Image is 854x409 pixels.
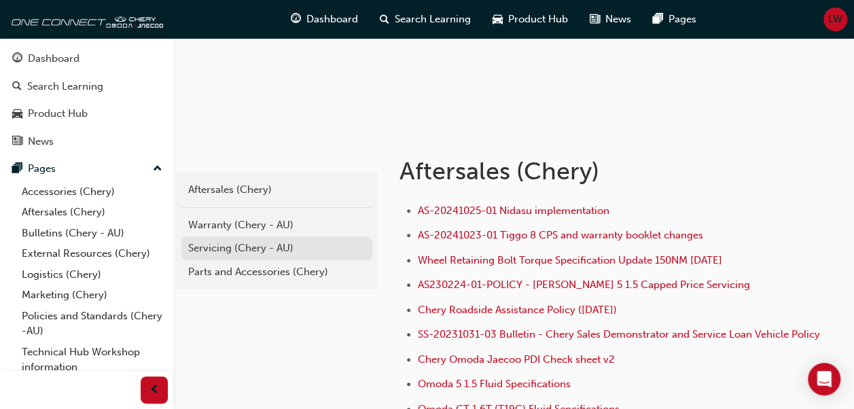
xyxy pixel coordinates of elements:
span: up-icon [153,160,162,178]
a: AS-20241023-01 Tiggo 8 CPS and warranty booklet changes [418,229,703,241]
a: Dashboard [5,46,168,71]
span: guage-icon [12,53,22,65]
div: Open Intercom Messenger [808,363,840,395]
a: Search Learning [5,74,168,99]
span: Product Hub [508,12,568,27]
span: pages-icon [653,11,663,28]
a: External Resources (Chery) [16,243,168,264]
a: Product Hub [5,101,168,126]
span: News [605,12,631,27]
a: SS-20231031-03 Bulletin - Chery Sales Demonstrator and Service Loan Vehicle Policy [418,328,820,340]
a: pages-iconPages [642,5,707,33]
div: Search Learning [27,79,103,94]
div: Servicing (Chery - AU) [188,241,366,256]
a: Accessories (Chery) [16,181,168,202]
button: Pages [5,156,168,181]
div: Dashboard [28,51,79,67]
img: oneconnect [7,5,163,33]
span: Dashboard [306,12,358,27]
span: LW [828,12,842,27]
div: Parts and Accessories (Chery) [188,264,366,280]
button: LW [823,7,847,31]
span: Pages [669,12,696,27]
span: search-icon [12,81,22,93]
div: Pages [28,161,56,177]
button: DashboardSearch LearningProduct HubNews [5,43,168,156]
a: search-iconSearch Learning [369,5,482,33]
a: Aftersales (Chery) [181,178,372,202]
a: AS230224-01-POLICY - [PERSON_NAME] 5 1.5 Capped Price Servicing [418,279,750,291]
a: Policies and Standards (Chery -AU) [16,306,168,342]
a: Servicing (Chery - AU) [181,236,372,260]
span: prev-icon [149,382,160,399]
a: Technical Hub Workshop information [16,342,168,378]
span: Search Learning [395,12,471,27]
a: Logistics (Chery) [16,264,168,285]
a: car-iconProduct Hub [482,5,579,33]
a: Wheel Retaining Bolt Torque Specification Update 150NM [DATE] [418,254,722,266]
span: pages-icon [12,163,22,175]
a: News [5,129,168,154]
div: Product Hub [28,106,88,122]
div: News [28,134,54,149]
a: Parts and Accessories (Chery) [181,260,372,284]
a: Chery Roadside Assistance Policy ([DATE]) [418,304,617,316]
a: guage-iconDashboard [280,5,369,33]
span: search-icon [380,11,389,28]
a: news-iconNews [579,5,642,33]
div: Warranty (Chery - AU) [188,217,366,233]
a: Warranty (Chery - AU) [181,213,372,237]
span: car-icon [493,11,503,28]
a: Omoda 5 1.5 Fluid Specifications [418,378,571,390]
span: guage-icon [291,11,301,28]
a: Chery Omoda Jaecoo PDI Check sheet v2 [418,353,615,366]
span: news-icon [590,11,600,28]
a: AS-20241025-01 Nidasu implementation [418,204,609,217]
a: Aftersales (Chery) [16,202,168,223]
h1: Aftersales (Chery) [399,156,751,186]
span: car-icon [12,108,22,120]
div: Aftersales (Chery) [188,182,366,198]
a: Bulletins (Chery - AU) [16,223,168,244]
span: news-icon [12,136,22,148]
a: Marketing (Chery) [16,285,168,306]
